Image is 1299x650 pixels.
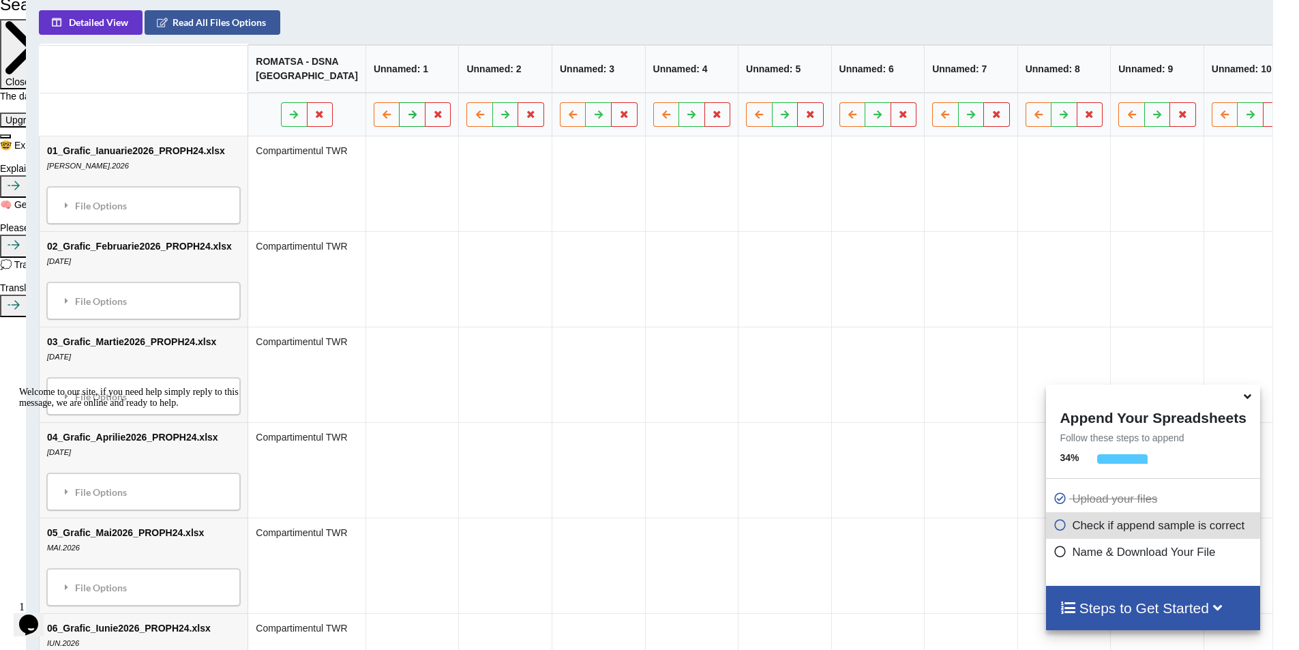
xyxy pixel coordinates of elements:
[5,5,225,27] span: Welcome to our site, if you need help simply reply to this message, we are online and ready to help.
[365,45,459,93] th: Unnamed: 1
[248,518,366,613] td: Compartimentul TWR
[39,10,143,35] button: Detailed View
[248,45,366,93] th: ROMATSA - DSNA [GEOGRAPHIC_DATA]
[40,136,248,231] td: 01_Grafic_Ianuarie2026_PROPH24.xlsx
[248,231,366,327] td: Compartimentul TWR
[51,286,236,315] div: File Options
[1046,431,1259,445] p: Follow these steps to append
[1060,452,1079,463] b: 34 %
[248,327,366,422] td: Compartimentul TWR
[459,45,552,93] th: Unnamed: 2
[40,231,248,327] td: 02_Grafic_Februarie2026_PROPH24.xlsx
[14,595,57,636] iframe: chat widget
[1204,45,1297,93] th: Unnamed: 10
[47,639,79,647] i: IUN.2026
[552,45,645,93] th: Unnamed: 3
[248,136,366,231] td: Compartimentul TWR
[1053,517,1256,534] p: Check if append sample is correct
[47,257,71,265] i: [DATE]
[145,10,280,35] button: Read All Files Options
[1046,406,1259,426] h4: Append Your Spreadsheets
[1060,600,1246,617] h4: Steps to Get Started
[248,422,366,518] td: Compartimentul TWR
[645,45,738,93] th: Unnamed: 4
[1111,45,1204,93] th: Unnamed: 9
[47,162,129,170] i: [PERSON_NAME].2026
[40,327,248,422] td: 03_Grafic_Martie2026_PROPH24.xlsx
[925,45,1018,93] th: Unnamed: 7
[1017,45,1111,93] th: Unnamed: 8
[51,573,236,602] div: File Options
[1053,544,1256,561] p: Name & Download Your File
[831,45,925,93] th: Unnamed: 6
[51,191,236,220] div: File Options
[47,353,71,361] i: [DATE]
[5,5,251,27] div: Welcome to our site, if you need help simply reply to this message, we are online and ready to help.
[738,45,831,93] th: Unnamed: 5
[14,381,259,589] iframe: chat widget
[1053,490,1256,507] p: Upload your files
